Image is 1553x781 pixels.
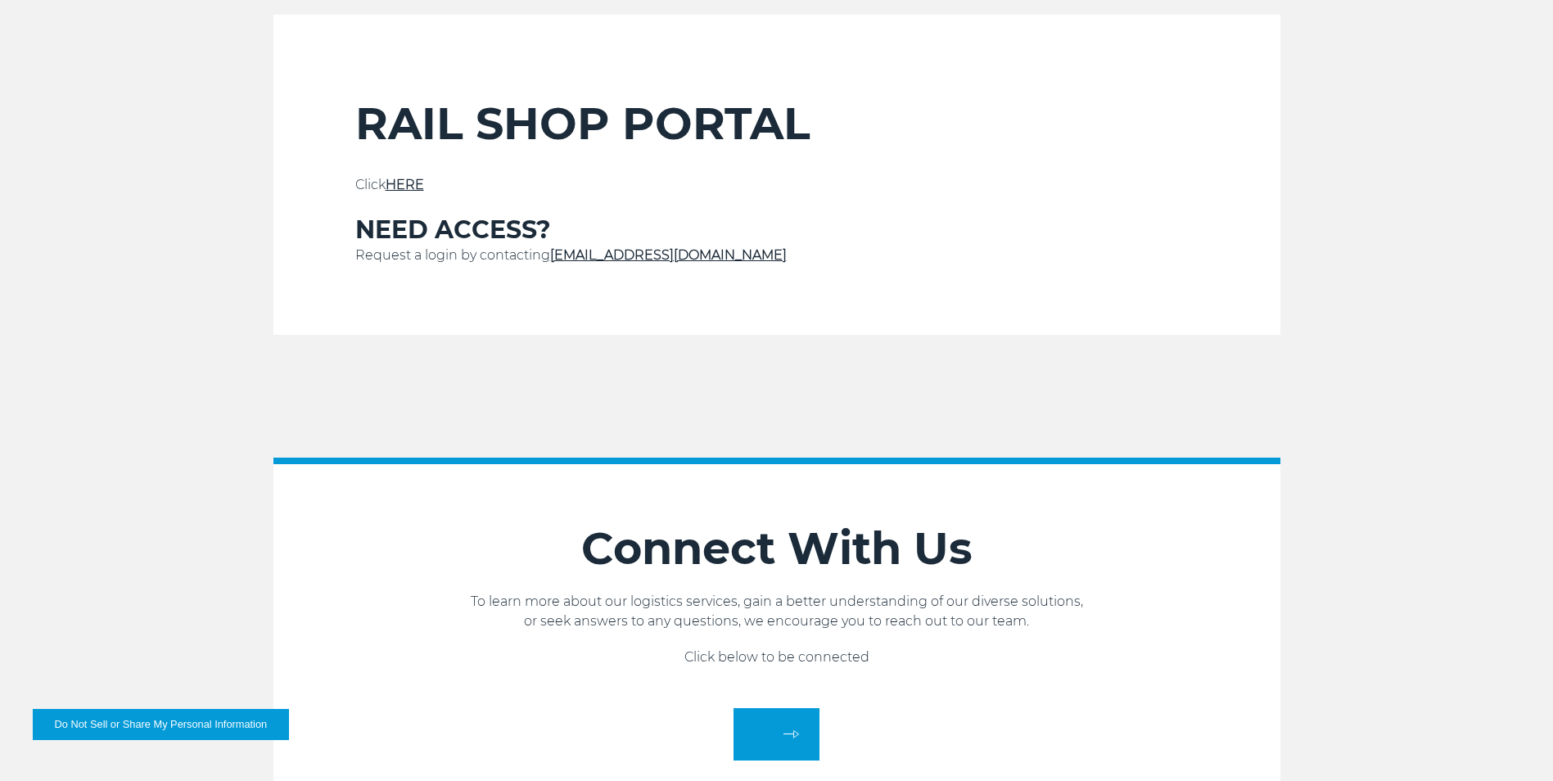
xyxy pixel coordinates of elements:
[273,648,1280,667] p: Click below to be connected
[355,175,1199,195] p: Click
[386,177,424,192] a: HERE
[355,246,1199,265] p: Request a login by contacting
[734,708,819,761] a: arrow arrow
[273,592,1280,631] p: To learn more about our logistics services, gain a better understanding of our diverse solutions,...
[273,521,1280,576] h2: Connect With Us
[355,97,1199,151] h2: RAIL SHOP PORTAL
[355,214,1199,246] h3: NEED ACCESS?
[33,709,289,740] button: Do Not Sell or Share My Personal Information
[550,247,787,263] a: [EMAIL_ADDRESS][DOMAIN_NAME]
